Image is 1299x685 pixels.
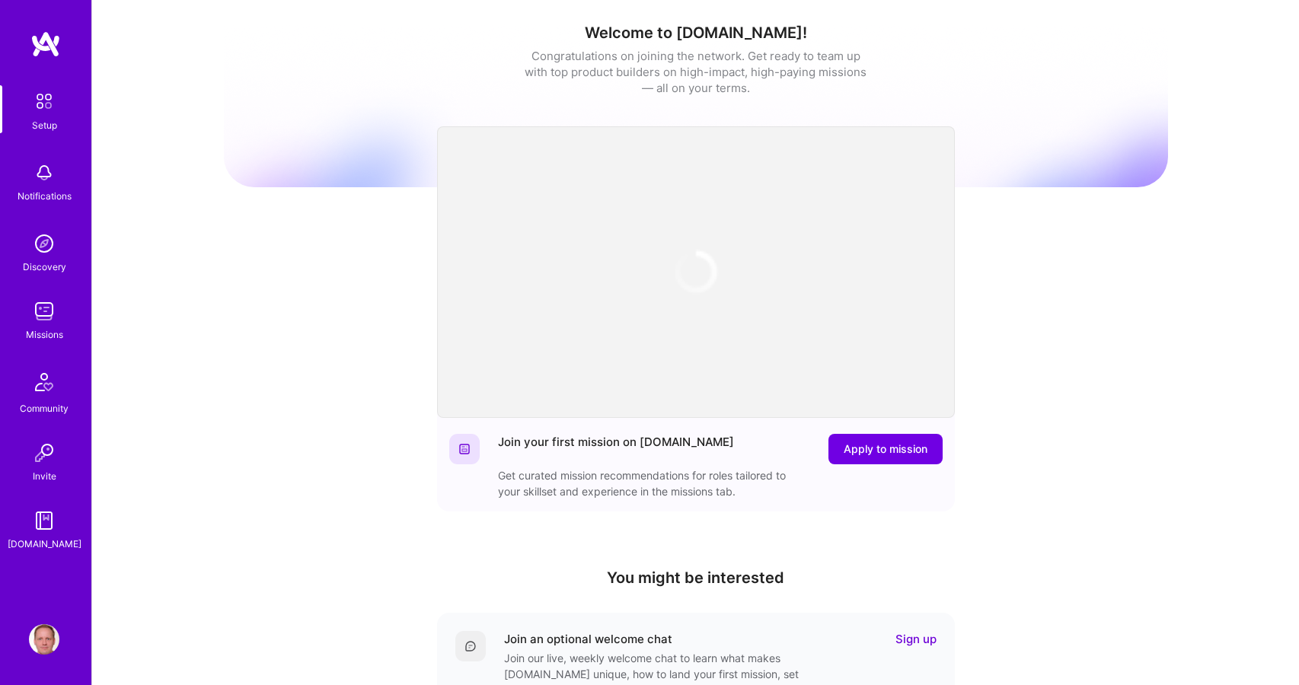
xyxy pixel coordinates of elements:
[498,434,734,464] div: Join your first mission on [DOMAIN_NAME]
[18,188,72,204] div: Notifications
[464,640,477,652] img: Comment
[20,400,69,416] div: Community
[29,505,59,536] img: guide book
[504,631,672,647] div: Join an optional welcome chat
[844,441,927,457] span: Apply to mission
[30,30,61,58] img: logo
[29,228,59,259] img: discovery
[498,467,803,499] div: Get curated mission recommendations for roles tailored to your skillset and experience in the mis...
[29,624,59,655] img: User Avatar
[33,468,56,484] div: Invite
[437,569,955,587] h4: You might be interested
[26,364,62,400] img: Community
[437,126,955,418] iframe: video
[828,434,943,464] button: Apply to mission
[26,327,63,342] div: Missions
[525,48,867,96] div: Congratulations on joining the network. Get ready to team up with top product builders on high-im...
[25,624,63,655] a: User Avatar
[671,247,721,297] img: loading
[8,536,81,552] div: [DOMAIN_NAME]
[29,158,59,188] img: bell
[224,24,1168,42] h1: Welcome to [DOMAIN_NAME]!
[895,631,937,647] a: Sign up
[458,443,471,455] img: Website
[29,296,59,327] img: teamwork
[23,259,66,275] div: Discovery
[32,117,57,133] div: Setup
[29,438,59,468] img: Invite
[28,85,60,117] img: setup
